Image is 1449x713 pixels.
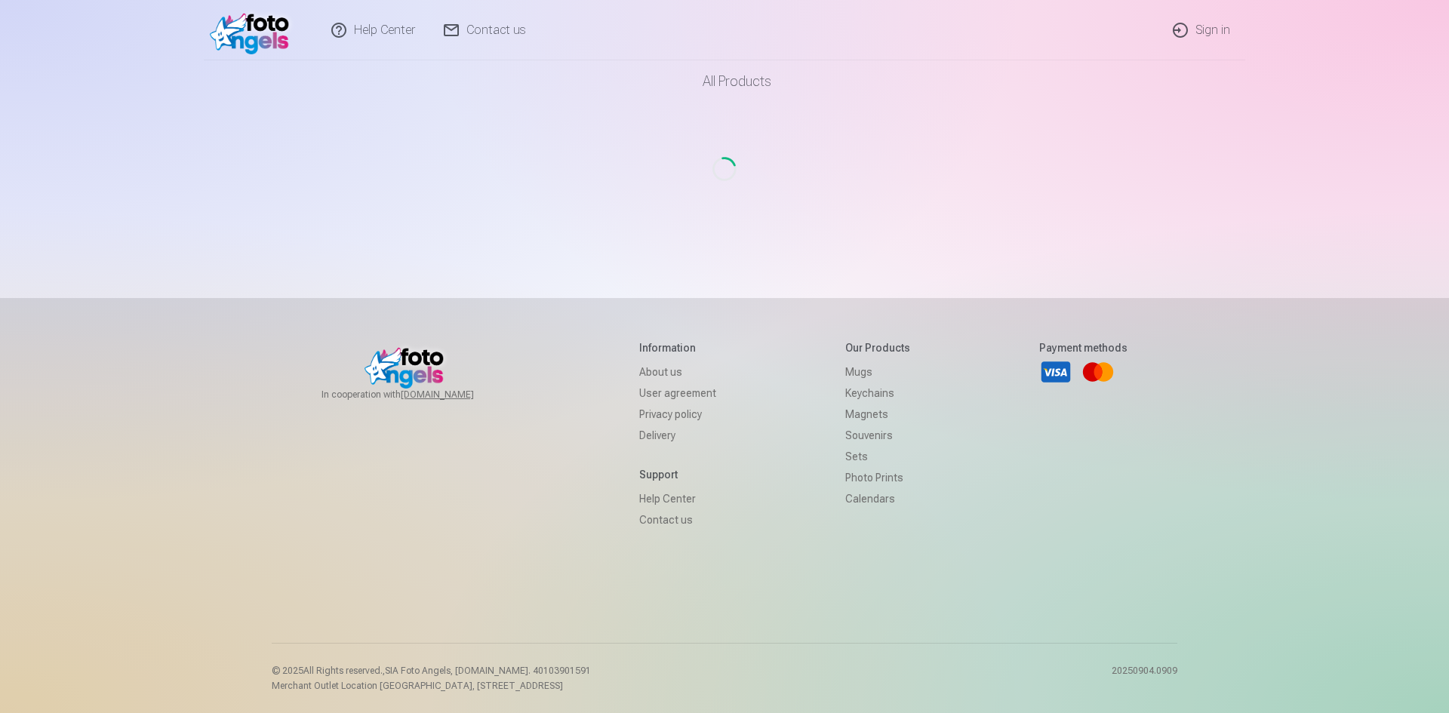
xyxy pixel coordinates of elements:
p: © 2025 All Rights reserved. , [272,665,591,677]
a: Magnets [845,404,910,425]
span: In cooperation with [321,389,510,401]
a: About us [639,361,716,383]
h5: Support [639,467,716,482]
a: Sets [845,446,910,467]
h5: Our products [845,340,910,355]
h5: Information [639,340,716,355]
h5: Payment methods [1039,340,1128,355]
span: SIA Foto Angels, [DOMAIN_NAME]. 40103901591 [385,665,591,676]
img: /v1 [210,6,297,54]
a: Delivery [639,425,716,446]
a: Calendars [845,488,910,509]
p: Merchant Outlet Location [GEOGRAPHIC_DATA], [STREET_ADDRESS] [272,680,591,692]
a: Visa [1039,355,1072,389]
a: [DOMAIN_NAME] [401,389,510,401]
a: Mugs [845,361,910,383]
a: User agreement [639,383,716,404]
a: Contact us [639,509,716,530]
a: Privacy policy [639,404,716,425]
a: Keychains [845,383,910,404]
a: Mastercard [1081,355,1115,389]
a: Photo prints [845,467,910,488]
p: 20250904.0909 [1112,665,1177,692]
a: Help Center [639,488,716,509]
a: Souvenirs [845,425,910,446]
a: All products [660,60,789,103]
